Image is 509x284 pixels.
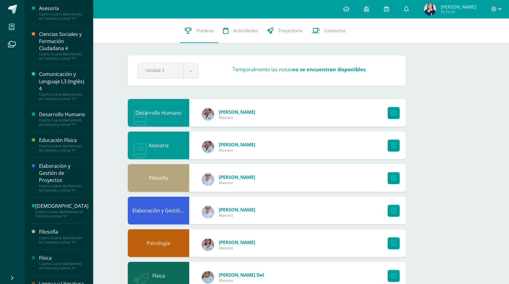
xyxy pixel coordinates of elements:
a: Elaboración y Gestión de ProyectosCuarto Cuarto Bachillerato en Ciencias y Letras "A" [39,163,86,192]
img: 05091304216df6e21848a617ddd75094.png [202,206,214,218]
div: Filosofía [128,164,189,192]
span: [PERSON_NAME] [219,207,255,213]
span: [PERSON_NAME] [219,141,255,148]
a: Contactos [307,18,350,43]
img: 05091304216df6e21848a617ddd75094.png [202,173,214,186]
img: f9f79b6582c409e48e29a3a1ed6b6674.png [202,141,214,153]
span: Maestro [219,115,255,120]
div: Cuarto Cuarto Bachillerato en Ciencias y Letras "A" [39,92,86,101]
div: Cuarto Cuarto Bachillerato en Ciencias y Letras "A" [39,52,86,61]
a: Unidad 3 [138,63,198,78]
div: Cuarto Cuarto Bachillerato en Ciencias y Letras "A" [39,262,86,270]
img: 35a8d4e6a1de136e1f9cf0fc85b62773.png [202,239,214,251]
div: Educación Física [39,137,86,144]
a: Desarrollo HumanoCuarto Cuarto Bachillerato en Ciencias y Letras "A" [39,111,86,127]
span: Actividades [233,27,258,34]
span: Trayectoria [278,27,303,34]
div: Elaboración y Gestión de Proyectos [39,163,86,184]
div: Física [39,254,86,262]
span: Mi Perfil [441,9,476,14]
h3: Temporalmente las notas . [233,66,367,73]
a: Actividades [218,18,263,43]
strong: no se encuentran disponibles [292,66,366,73]
div: Cuarto Cuarto Bachillerato en Ciencias y Letras "A" [39,144,86,152]
span: [PERSON_NAME] [219,239,255,245]
img: f9f79b6582c409e48e29a3a1ed6b6674.png [202,108,214,120]
span: Unidad 3 [146,63,176,77]
a: Punteos [180,18,218,43]
div: Psicología [128,229,189,257]
span: Maestro [219,278,264,283]
div: Elaboración y Gestión de Proyectos [128,197,189,224]
a: AsesoríaCuarto Cuarto Bachillerato en Ciencias y Letras "A" [39,5,86,21]
a: Trayectoria [263,18,307,43]
span: [PERSON_NAME] [441,4,476,10]
span: [PERSON_NAME] [219,109,255,115]
img: 5203b0ba2940722a7766a360d72026f2.png [424,3,436,15]
a: Ciencias Sociales y Formación Ciudadana 4Cuarto Cuarto Bachillerato en Ciencias y Letras "A" [39,31,86,61]
span: Maestro [219,245,255,250]
a: FilosofíaCuarto Cuarto Bachillerato en Ciencias y Letras "A" [39,228,86,244]
span: [PERSON_NAME] del [219,272,264,278]
a: Comunicación y Lenguaje L3 (Inglés) 4Cuarto Cuarto Bachillerato en Ciencias y Letras "A" [39,71,86,101]
div: Filosofía [39,228,86,235]
div: Desarrollo Humano [39,111,86,118]
span: Punteos [196,27,214,34]
div: Comunicación y Lenguaje L3 (Inglés) 4 [39,71,86,92]
div: Cuarto Cuarto Bachillerato en Ciencias y Letras "A" [39,236,86,244]
div: Desarrollo Humano [128,99,189,127]
div: Ciencias Sociales y Formación Ciudadana 4 [39,31,86,52]
div: Cuarto Cuarto Bachillerato en Ciencias y Letras "A" [39,184,86,192]
div: Cuarto Cuarto Bachillerato en Ciencias y Letras "A" [39,12,86,21]
img: 9bda7905687ab488ca4bd408901734b0.png [202,271,214,283]
div: [DEMOGRAPHIC_DATA] [35,203,88,210]
span: [PERSON_NAME] [219,174,255,180]
div: Cuarto Cuarto Bachillerato en Ciencias y Letras "A" [35,210,88,218]
span: Maestro [219,180,255,185]
a: FísicaCuarto Cuarto Bachillerato en Ciencias y Letras "A" [39,254,86,270]
a: [DEMOGRAPHIC_DATA]Cuarto Cuarto Bachillerato en Ciencias y Letras "A" [35,203,88,218]
div: Asesoría [128,132,189,159]
div: Asesoría [39,5,86,12]
div: Cuarto Cuarto Bachillerato en Ciencias y Letras "A" [39,118,86,127]
span: Maestro [219,213,255,218]
a: Educación FísicaCuarto Cuarto Bachillerato en Ciencias y Letras "A" [39,137,86,152]
span: Maestro [219,148,255,153]
span: Contactos [324,27,346,34]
